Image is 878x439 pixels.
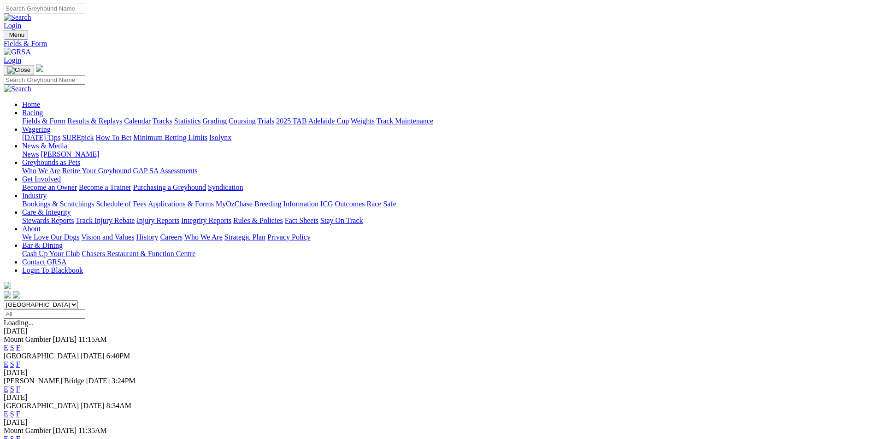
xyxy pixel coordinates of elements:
[22,200,874,208] div: Industry
[13,291,20,299] img: twitter.svg
[22,150,874,158] div: News & Media
[10,360,14,368] a: S
[320,200,365,208] a: ICG Outcomes
[96,200,146,208] a: Schedule of Fees
[4,48,31,56] img: GRSA
[4,335,51,343] span: Mount Gambier
[67,117,122,125] a: Results & Replays
[9,31,24,38] span: Menu
[257,117,274,125] a: Trials
[153,117,172,125] a: Tracks
[133,167,198,175] a: GAP SA Assessments
[106,352,130,360] span: 6:40PM
[7,66,30,74] img: Close
[4,65,34,75] button: Toggle navigation
[22,250,874,258] div: Bar & Dining
[4,410,8,418] a: E
[174,117,201,125] a: Statistics
[4,402,79,410] span: [GEOGRAPHIC_DATA]
[22,100,40,108] a: Home
[76,217,135,224] a: Track Injury Rebate
[16,360,20,368] a: F
[22,233,79,241] a: We Love Our Dogs
[82,250,195,258] a: Chasers Restaurant & Function Centre
[181,217,231,224] a: Integrity Reports
[136,233,158,241] a: History
[160,233,183,241] a: Careers
[254,200,318,208] a: Breeding Information
[4,352,79,360] span: [GEOGRAPHIC_DATA]
[4,393,874,402] div: [DATE]
[22,258,66,266] a: Contact GRSA
[4,360,8,368] a: E
[320,217,363,224] a: Stay On Track
[22,266,83,274] a: Login To Blackbook
[4,56,21,64] a: Login
[22,217,874,225] div: Care & Integrity
[267,233,311,241] a: Privacy Policy
[22,200,94,208] a: Bookings & Scratchings
[229,117,256,125] a: Coursing
[22,134,60,141] a: [DATE] Tips
[36,64,43,72] img: logo-grsa-white.png
[22,192,47,199] a: Industry
[10,344,14,351] a: S
[133,134,207,141] a: Minimum Betting Limits
[133,183,206,191] a: Purchasing a Greyhound
[22,241,63,249] a: Bar & Dining
[184,233,223,241] a: Who We Are
[4,291,11,299] img: facebook.svg
[209,134,231,141] a: Isolynx
[136,217,179,224] a: Injury Reports
[124,117,151,125] a: Calendar
[4,427,51,434] span: Mount Gambier
[22,217,74,224] a: Stewards Reports
[22,150,39,158] a: News
[4,344,8,351] a: E
[377,117,433,125] a: Track Maintenance
[22,158,80,166] a: Greyhounds as Pets
[22,233,874,241] div: About
[4,4,85,13] input: Search
[10,385,14,393] a: S
[4,309,85,319] input: Select date
[22,117,874,125] div: Racing
[224,233,265,241] a: Strategic Plan
[233,217,283,224] a: Rules & Policies
[4,30,28,40] button: Toggle navigation
[81,233,134,241] a: Vision and Values
[96,134,132,141] a: How To Bet
[106,402,131,410] span: 8:34AM
[16,385,20,393] a: F
[4,22,21,29] a: Login
[208,183,243,191] a: Syndication
[62,167,131,175] a: Retire Your Greyhound
[62,134,94,141] a: SUREpick
[22,125,51,133] a: Wagering
[16,344,20,351] a: F
[10,410,14,418] a: S
[366,200,396,208] a: Race Safe
[4,13,31,22] img: Search
[53,427,77,434] span: [DATE]
[86,377,110,385] span: [DATE]
[4,40,874,48] a: Fields & Form
[22,117,65,125] a: Fields & Form
[4,319,34,327] span: Loading...
[78,427,107,434] span: 11:35AM
[22,167,874,175] div: Greyhounds as Pets
[112,377,136,385] span: 3:24PM
[16,410,20,418] a: F
[22,225,41,233] a: About
[78,335,107,343] span: 11:15AM
[22,183,874,192] div: Get Involved
[276,117,349,125] a: 2025 TAB Adelaide Cup
[22,142,67,150] a: News & Media
[285,217,318,224] a: Fact Sheets
[81,352,105,360] span: [DATE]
[22,175,61,183] a: Get Involved
[203,117,227,125] a: Grading
[216,200,253,208] a: MyOzChase
[4,282,11,289] img: logo-grsa-white.png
